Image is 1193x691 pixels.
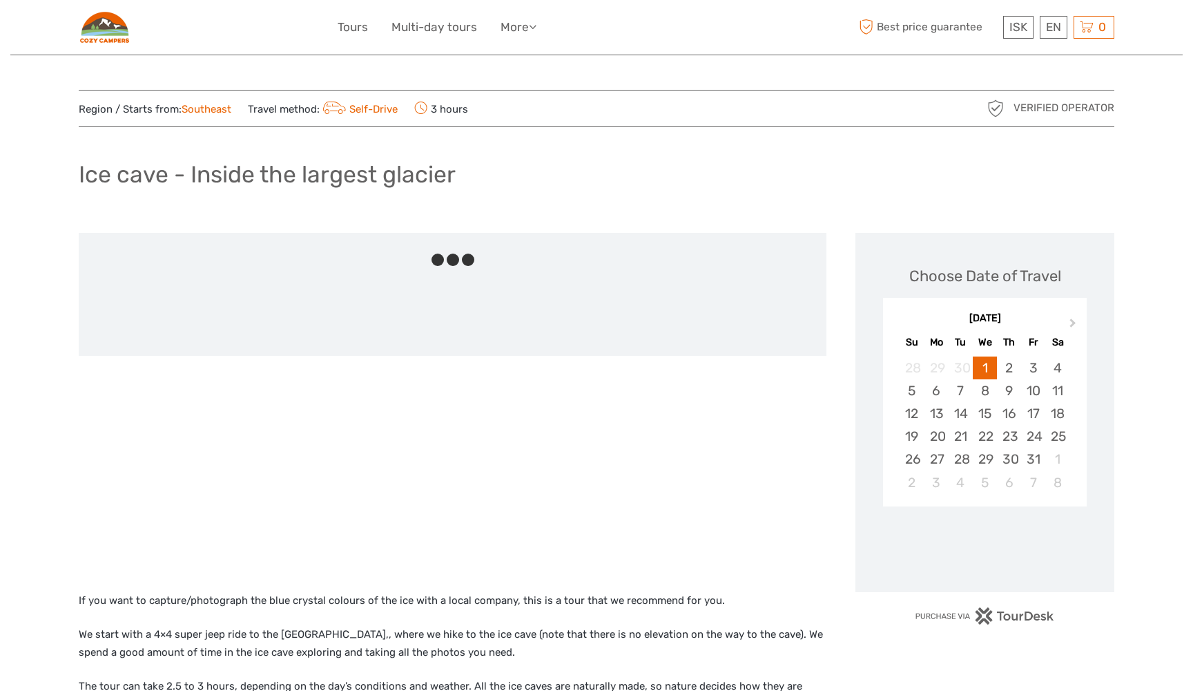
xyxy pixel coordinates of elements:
[1040,16,1067,39] div: EN
[924,379,949,402] div: Choose Monday, October 6th, 2025
[949,402,973,425] div: Choose Tuesday, October 14th, 2025
[949,333,973,352] div: Tu
[997,379,1021,402] div: Choose Thursday, October 9th, 2025
[79,626,826,661] p: We start with a 4×4 super jeep ride to the [GEOGRAPHIC_DATA],, where we hike to the ice cave (not...
[1045,448,1069,471] div: Choose Saturday, November 1st, 2025
[1045,333,1069,352] div: Sa
[883,312,1087,326] div: [DATE]
[79,592,826,610] p: If you want to capture/photograph the blue crystal colours of the ice with a local company, this ...
[1021,425,1045,448] div: Choose Friday, October 24th, 2025
[1021,402,1045,425] div: Choose Friday, October 17th, 2025
[997,448,1021,471] div: Choose Thursday, October 30th, 2025
[924,333,949,352] div: Mo
[973,357,997,379] div: Choose Wednesday, October 1st, 2025
[1021,333,1045,352] div: Fr
[1021,379,1045,402] div: Choose Friday, October 10th, 2025
[949,425,973,448] div: Choose Tuesday, October 21st, 2025
[1045,402,1069,425] div: Choose Saturday, October 18th, 2025
[900,425,924,448] div: Choose Sunday, October 19th, 2025
[915,607,1055,625] img: PurchaseViaTourDesk.png
[997,402,1021,425] div: Choose Thursday, October 16th, 2025
[414,99,468,118] span: 3 hours
[924,448,949,471] div: Choose Monday, October 27th, 2025
[338,17,368,37] a: Tours
[973,333,997,352] div: We
[1021,357,1045,379] div: Choose Friday, October 3rd, 2025
[900,379,924,402] div: Choose Sunday, October 5th, 2025
[973,402,997,425] div: Choose Wednesday, October 15th, 2025
[1045,357,1069,379] div: Choose Saturday, October 4th, 2025
[1021,471,1045,494] div: Choose Friday, November 7th, 2025
[900,448,924,471] div: Choose Sunday, October 26th, 2025
[909,265,1061,287] div: Choose Date of Travel
[997,357,1021,379] div: Choose Thursday, October 2nd, 2025
[985,97,1007,120] img: verified_operator_grey_128.png
[855,16,1000,39] span: Best price guarantee
[1045,425,1069,448] div: Choose Saturday, October 25th, 2025
[924,357,949,379] div: Not available Monday, September 29th, 2025
[973,425,997,448] div: Choose Wednesday, October 22nd, 2025
[887,357,1082,494] div: month 2025-10
[1021,448,1045,471] div: Choose Friday, October 31st, 2025
[900,471,924,494] div: Choose Sunday, November 2nd, 2025
[949,448,973,471] div: Choose Tuesday, October 28th, 2025
[924,425,949,448] div: Choose Monday, October 20th, 2025
[248,99,398,118] span: Travel method:
[924,471,949,494] div: Choose Monday, November 3rd, 2025
[79,102,231,117] span: Region / Starts from:
[997,425,1021,448] div: Choose Thursday, October 23rd, 2025
[900,357,924,379] div: Not available Sunday, September 28th, 2025
[900,333,924,352] div: Su
[501,17,536,37] a: More
[973,379,997,402] div: Choose Wednesday, October 8th, 2025
[949,471,973,494] div: Choose Tuesday, November 4th, 2025
[320,103,398,115] a: Self-Drive
[949,357,973,379] div: Not available Tuesday, September 30th, 2025
[182,103,231,115] a: Southeast
[1096,20,1108,34] span: 0
[1013,101,1114,115] span: Verified Operator
[949,379,973,402] div: Choose Tuesday, October 7th, 2025
[391,17,477,37] a: Multi-day tours
[924,402,949,425] div: Choose Monday, October 13th, 2025
[1063,315,1085,337] button: Next Month
[1009,20,1027,34] span: ISK
[1045,379,1069,402] div: Choose Saturday, October 11th, 2025
[1045,471,1069,494] div: Choose Saturday, November 8th, 2025
[900,402,924,425] div: Choose Sunday, October 12th, 2025
[997,471,1021,494] div: Choose Thursday, November 6th, 2025
[997,333,1021,352] div: Th
[973,448,997,471] div: Choose Wednesday, October 29th, 2025
[973,471,997,494] div: Choose Wednesday, November 5th, 2025
[79,160,456,189] h1: Ice cave - Inside the largest glacier
[79,10,130,44] img: 2916-fe44121e-5e7a-41d4-ae93-58bc7d852560_logo_small.png
[980,542,989,551] div: Loading...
